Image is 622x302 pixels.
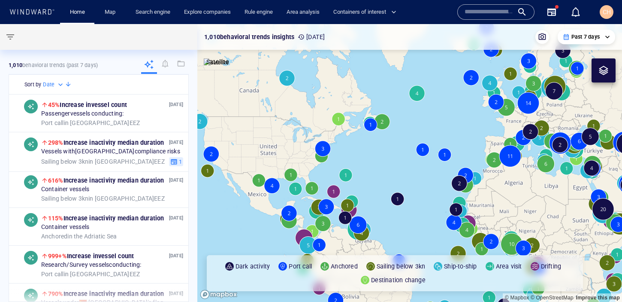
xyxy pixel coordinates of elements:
p: Port call [289,261,312,271]
h6: Sort by [24,80,41,89]
span: Vessels with [GEOGRAPHIC_DATA] compliance risks [41,148,180,156]
h6: Date [43,80,54,89]
span: Increase in activity median duration [48,215,164,222]
p: Sailing below 3kn [377,261,425,271]
div: Date [43,80,65,89]
span: Sailing below 3kn [41,195,88,201]
p: Dark activity [236,261,270,271]
span: in [GEOGRAPHIC_DATA] EEZ [41,119,140,127]
span: Port call [41,270,64,277]
span: 999+% [48,253,67,259]
span: 1 [178,158,182,165]
p: [DATE] [169,252,183,260]
a: Mapbox logo [200,290,238,299]
button: Containers of interest [330,5,404,20]
span: Increase in activity median duration [48,139,164,146]
p: [DATE] [169,138,183,146]
p: Anchored [331,261,358,271]
a: OpenStreetMap [531,295,574,301]
a: Explore companies [181,5,234,20]
a: Area analysis [283,5,323,20]
img: satellite [204,58,229,67]
p: 1,010 behavioral trends insights [204,32,294,42]
button: Home [63,5,91,20]
span: Container vessels [41,186,89,193]
span: Increase in activity median duration [48,177,164,184]
span: 115% [48,215,63,222]
p: Past 7 days [571,33,600,41]
a: Mapbox [505,295,529,301]
div: Past 7 days [563,33,610,41]
span: Anchored [41,232,68,239]
canvas: Map [197,24,622,302]
span: in the Adriatic Sea [41,232,117,240]
p: Satellite [206,57,229,67]
span: CH [603,9,611,15]
span: 616% [48,177,63,184]
p: Area visit [496,261,522,271]
p: [DATE] [169,101,183,109]
a: Rule engine [241,5,276,20]
span: 45% [48,101,60,108]
p: Ship-to-ship [444,261,477,271]
span: Port call [41,119,64,126]
span: Sailing below 3kn [41,158,88,165]
span: Increase in vessel count [48,253,134,259]
span: Containers of interest [333,7,396,17]
button: CH [598,3,615,21]
a: Map feedback [576,295,620,301]
span: Passenger vessels conducting: [41,110,124,118]
iframe: Chat [586,263,616,296]
span: Research/Survey vessels conducting: [41,261,142,269]
span: Container vessels [41,223,89,231]
a: Home [66,5,88,20]
strong: 1,010 [9,62,22,68]
a: Search engine [132,5,174,20]
p: [DATE] [169,214,183,222]
span: in [GEOGRAPHIC_DATA] EEZ [41,195,165,202]
p: [DATE] [169,176,183,184]
p: Destination change [371,275,426,285]
a: Map [101,5,122,20]
button: 1 [169,157,183,166]
span: 298% [48,139,63,146]
span: in [GEOGRAPHIC_DATA] EEZ [41,158,165,165]
span: in [GEOGRAPHIC_DATA] EEZ [41,270,140,278]
p: [DATE] [298,32,325,42]
div: Notification center [571,7,581,17]
button: Map [98,5,125,20]
p: behavioral trends (Past 7 days) [9,61,98,69]
span: Increase in vessel count [48,101,127,108]
p: Drifting [541,261,562,271]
